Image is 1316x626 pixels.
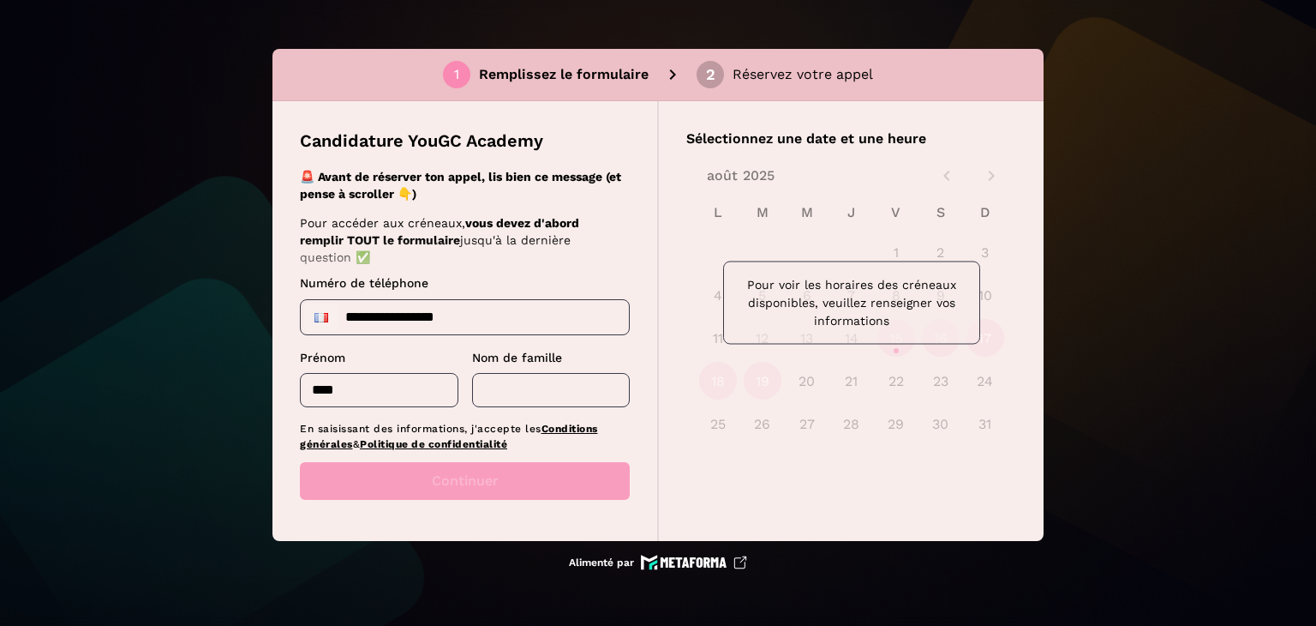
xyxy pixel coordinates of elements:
font: 2 [706,65,715,83]
font: Numéro de téléphone [300,276,428,290]
font: Prénom [300,351,345,364]
font: En saisissant des informations, j'accepte les [300,423,541,435]
font: & [353,438,361,450]
a: Politique de confidentialité [360,438,507,450]
font: 🚨 Avant de réserver ton appel, lis bien ce message (et pense à scroller 👇) [300,170,621,201]
font: Remplissez le formulaire [479,66,649,82]
font: Réservez votre appel [733,66,873,82]
font: Nom de famille [472,351,562,364]
font: Alimenté par [569,557,634,569]
font: 1 [454,66,459,82]
a: Alimenté par [569,555,747,570]
font: Pour voir les horaires des créneaux disponibles, veuillez renseigner vos informations [747,278,956,328]
a: Conditions générales [300,423,598,450]
font: Sélectionnez une date et une heure [686,130,926,147]
div: France : + 33 [304,304,338,331]
font: Candidature YouGC Academy [300,130,543,151]
font: Pour accéder aux créneaux, [300,216,465,230]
